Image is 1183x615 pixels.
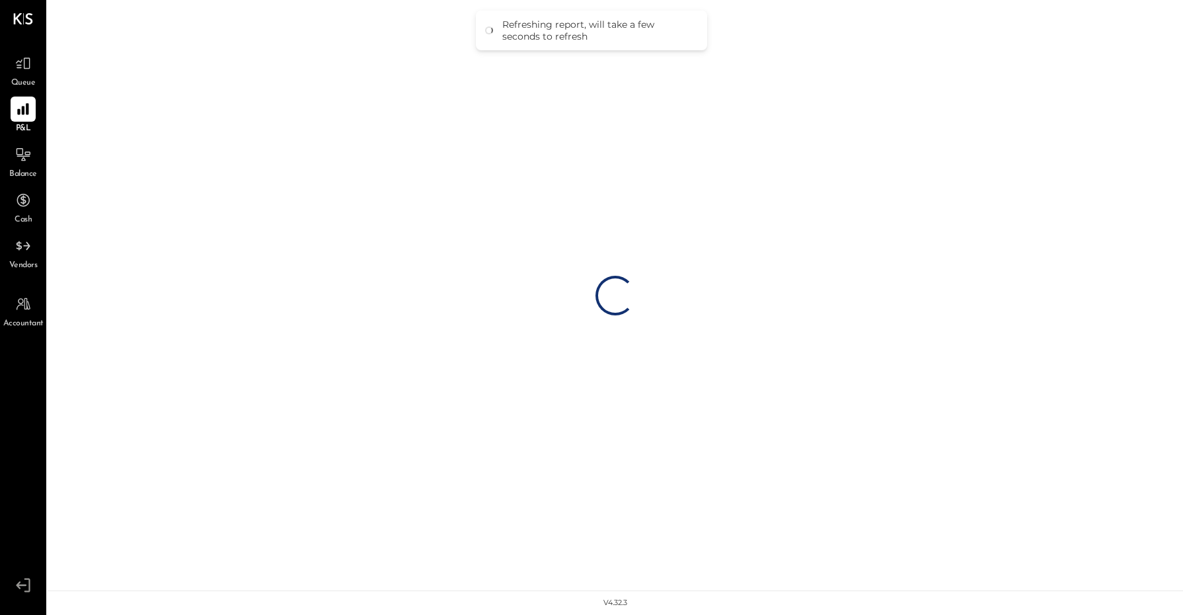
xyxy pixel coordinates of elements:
[3,318,44,330] span: Accountant
[11,77,36,89] span: Queue
[1,51,46,89] a: Queue
[9,169,37,181] span: Balance
[1,188,46,226] a: Cash
[1,142,46,181] a: Balance
[15,214,32,226] span: Cash
[16,123,31,135] span: P&L
[1,233,46,272] a: Vendors
[1,292,46,330] a: Accountant
[502,19,694,42] div: Refreshing report, will take a few seconds to refresh
[603,598,627,608] div: v 4.32.3
[9,260,38,272] span: Vendors
[1,97,46,135] a: P&L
